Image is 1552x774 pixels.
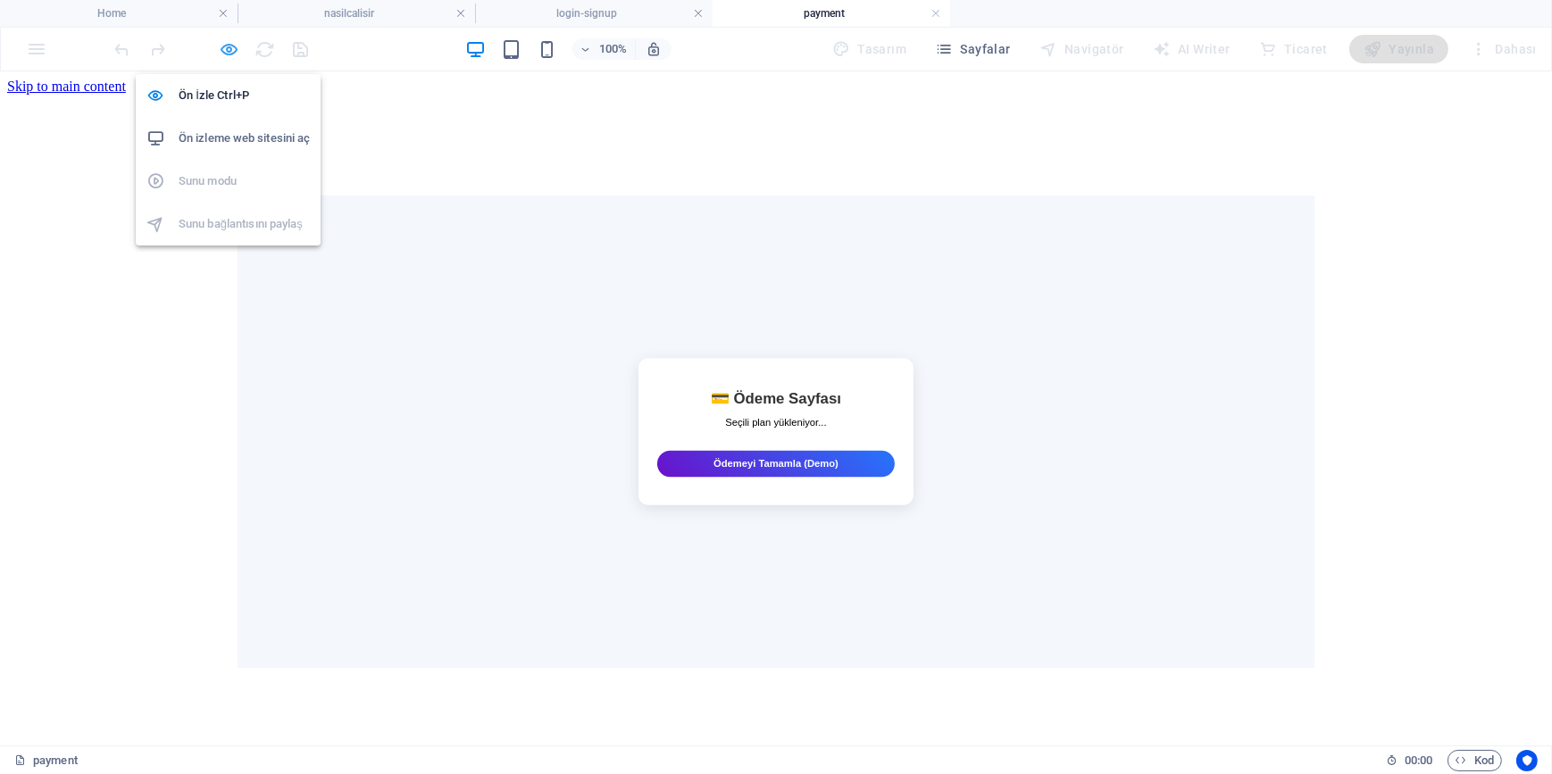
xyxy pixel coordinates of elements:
button: Usercentrics [1516,750,1538,771]
h4: nasilcalisir [238,4,475,23]
h4: payment [713,4,950,23]
span: Kod [1456,750,1494,771]
button: Ödemeyi Tamamla (Demo) [657,379,895,405]
h6: Ön İzle Ctrl+P [179,85,310,106]
h4: login-signup [475,4,713,23]
h6: 100% [599,38,628,60]
button: 100% [572,38,636,60]
h2: 💳 Ödeme Sayfası [657,318,895,336]
h6: Ön izleme web sitesini aç [179,128,310,149]
h6: Oturum süresi [1386,750,1433,771]
span: Sayfalar [935,40,1011,58]
div: Tasarım (Ctrl+Alt+Y) [825,35,914,63]
button: Sayfalar [928,35,1018,63]
p: Seçili plan yükleniyor... [657,345,895,357]
a: Seçimi iptal etmek için tıkla. Sayfaları açmak için çift tıkla [14,750,78,771]
span: 00 00 [1405,750,1432,771]
a: Skip to main content [7,7,126,22]
span: : [1417,753,1420,767]
button: Kod [1448,750,1502,771]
